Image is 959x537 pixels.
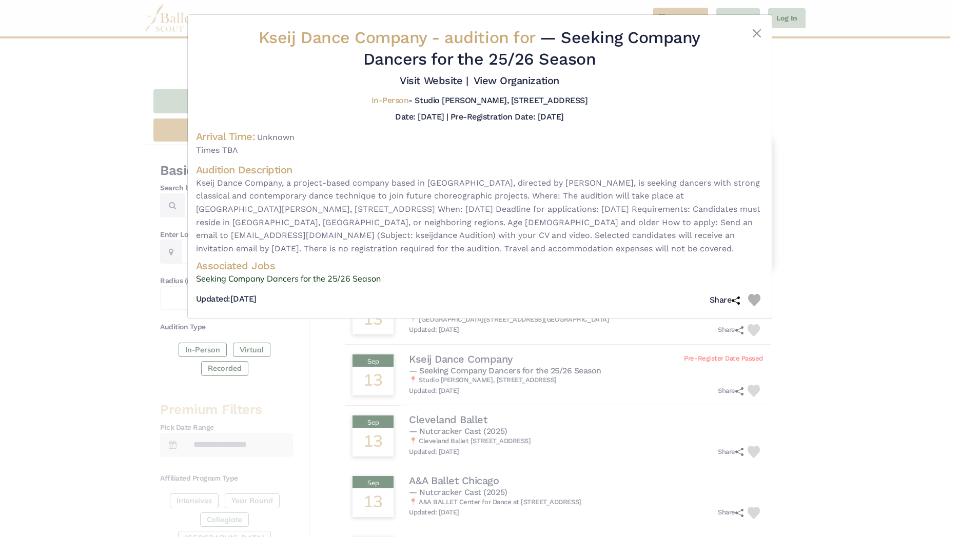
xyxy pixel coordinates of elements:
[257,132,295,142] span: Unknown
[196,294,230,304] span: Updated:
[363,28,700,69] span: — Seeking Company Dancers for the 25/26 Season
[196,176,764,255] span: Kseij Dance Company, a project-based company based in [GEOGRAPHIC_DATA], directed by [PERSON_NAME...
[196,294,257,305] h5: [DATE]
[196,259,764,272] h4: Associated Jobs
[259,28,540,47] span: Kseij Dance Company -
[710,295,740,306] h5: Share
[371,95,588,106] h5: - Studio [PERSON_NAME], [STREET_ADDRESS]
[196,272,764,286] a: Seeking Company Dancers for the 25/26 Season
[371,95,409,105] span: In-Person
[395,112,448,122] h5: Date: [DATE] |
[451,112,564,122] h5: Pre-Registration Date: [DATE]
[444,28,535,47] span: audition for
[474,74,559,87] a: View Organization
[196,130,256,143] h4: Arrival Time:
[196,163,764,176] h4: Audition Description
[751,27,763,39] button: Close
[400,74,468,87] a: Visit Website |
[196,144,764,157] span: Times TBA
